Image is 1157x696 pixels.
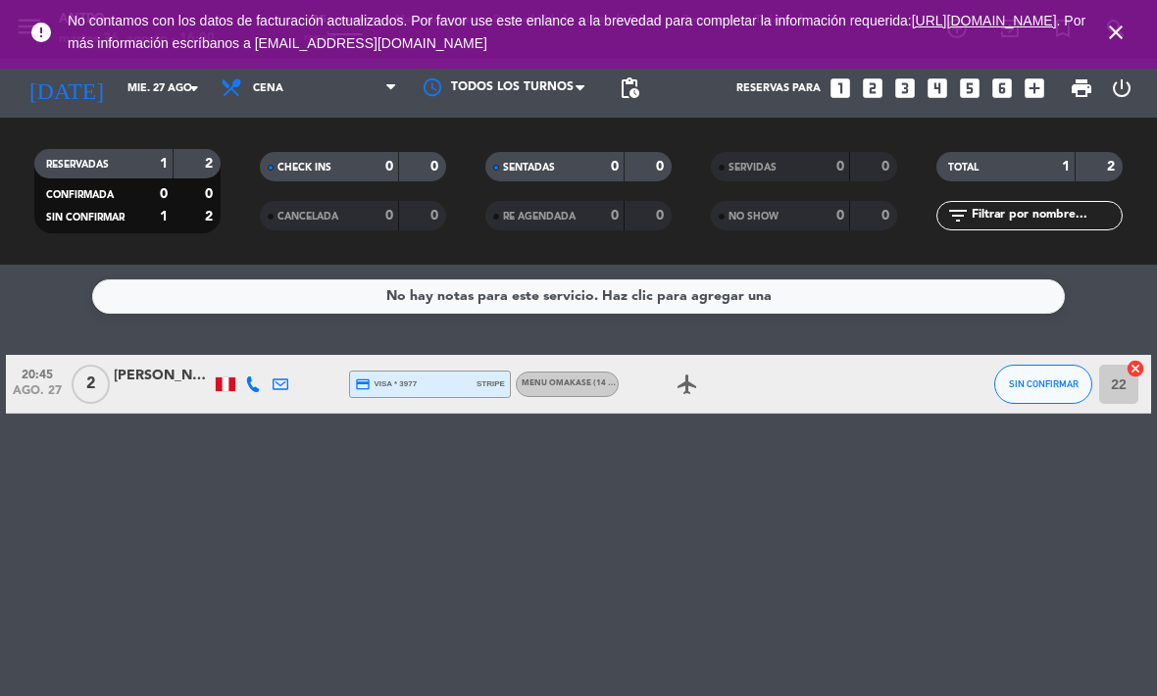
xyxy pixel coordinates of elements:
strong: 0 [611,160,619,174]
strong: 0 [205,187,217,201]
strong: 2 [205,210,217,224]
strong: 1 [160,157,168,171]
span: Cena [253,82,283,95]
span: NO SHOW [729,212,779,222]
strong: 0 [836,209,844,223]
i: airplanemode_active [676,373,699,396]
strong: 0 [430,209,442,223]
span: SIN CONFIRMAR [46,213,125,223]
span: 20:45 [13,362,62,384]
strong: 0 [385,160,393,174]
span: SENTADAS [503,163,555,173]
span: CONFIRMADA [46,190,114,200]
span: CANCELADA [277,212,338,222]
strong: 2 [1107,160,1119,174]
strong: 0 [881,160,893,174]
strong: 0 [881,209,893,223]
strong: 0 [385,209,393,223]
span: CHECK INS [277,163,331,173]
span: print [1070,76,1093,100]
span: 2 [72,365,110,404]
strong: 0 [430,160,442,174]
i: filter_list [946,204,970,227]
i: arrow_drop_down [182,76,206,100]
i: credit_card [355,376,371,392]
div: LOG OUT [1102,59,1142,118]
span: visa * 3977 [355,376,417,392]
i: looks_6 [989,75,1015,101]
span: ago. 27 [13,384,62,407]
i: looks_4 [925,75,950,101]
span: No contamos con los datos de facturación actualizados. Por favor use este enlance a la brevedad p... [68,13,1085,51]
i: looks_5 [957,75,982,101]
i: error [29,21,53,44]
span: Reservas para [736,82,821,95]
i: [DATE] [15,67,118,110]
strong: 0 [160,187,168,201]
strong: 0 [656,160,668,174]
a: [URL][DOMAIN_NAME] [912,13,1057,28]
a: . Por más información escríbanos a [EMAIL_ADDRESS][DOMAIN_NAME] [68,13,1085,51]
span: RE AGENDADA [503,212,576,222]
span: SIN CONFIRMAR [1009,378,1079,389]
span: pending_actions [618,76,641,100]
strong: 2 [205,157,217,171]
input: Filtrar por nombre... [970,205,1122,226]
strong: 0 [611,209,619,223]
span: SERVIDAS [729,163,777,173]
strong: 1 [1062,160,1070,174]
i: close [1104,21,1128,44]
span: RESERVADAS [46,160,109,170]
strong: 0 [836,160,844,174]
i: looks_one [828,75,853,101]
span: MENU OMAKASE (14 PASOS) [522,379,637,387]
i: cancel [1126,359,1145,378]
div: No hay notas para este servicio. Haz clic para agregar una [386,285,772,308]
i: looks_two [860,75,885,101]
span: TOTAL [948,163,979,173]
i: looks_3 [892,75,918,101]
button: SIN CONFIRMAR [994,365,1092,404]
i: power_settings_new [1110,76,1133,100]
strong: 1 [160,210,168,224]
div: [PERSON_NAME] [114,365,212,387]
span: stripe [477,377,505,390]
strong: 0 [656,209,668,223]
i: add_box [1022,75,1047,101]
